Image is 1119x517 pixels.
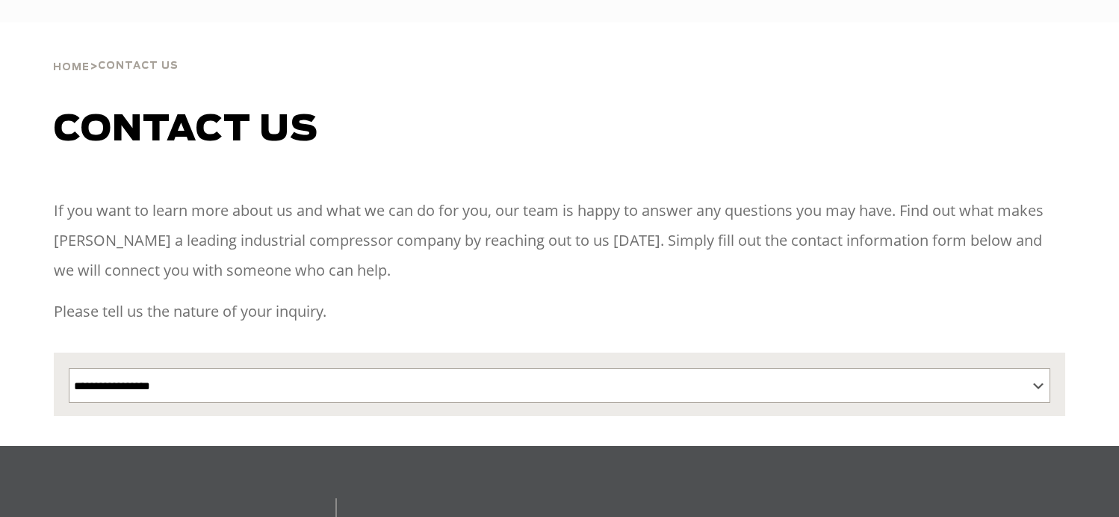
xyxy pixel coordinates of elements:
[54,196,1065,285] p: If you want to learn more about us and what we can do for you, our team is happy to answer any qu...
[53,22,179,79] div: >
[53,60,90,73] a: Home
[54,112,318,148] span: Contact us
[98,61,179,71] span: Contact Us
[53,63,90,72] span: Home
[54,297,1065,326] p: Please tell us the nature of your inquiry.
